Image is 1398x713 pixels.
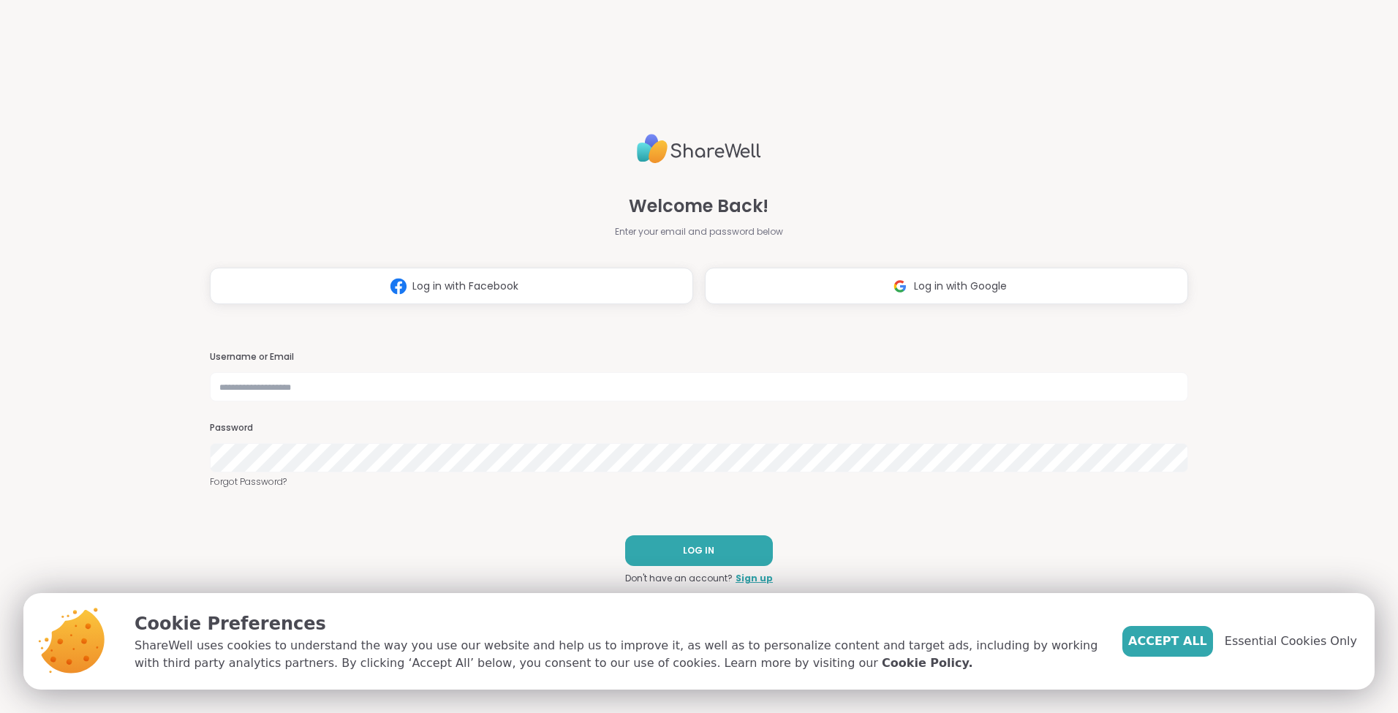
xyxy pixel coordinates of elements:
[412,279,518,294] span: Log in with Facebook
[210,422,1188,434] h3: Password
[705,268,1188,304] button: Log in with Google
[210,475,1188,488] a: Forgot Password?
[135,637,1099,672] p: ShareWell uses cookies to understand the way you use our website and help us to improve it, as we...
[210,351,1188,363] h3: Username or Email
[637,128,761,170] img: ShareWell Logo
[385,273,412,300] img: ShareWell Logomark
[615,225,783,238] span: Enter your email and password below
[625,535,773,566] button: LOG IN
[914,279,1007,294] span: Log in with Google
[135,611,1099,637] p: Cookie Preferences
[882,654,972,672] a: Cookie Policy.
[1128,633,1207,650] span: Accept All
[629,193,768,219] span: Welcome Back!
[1225,633,1357,650] span: Essential Cookies Only
[625,572,733,585] span: Don't have an account?
[210,268,693,304] button: Log in with Facebook
[886,273,914,300] img: ShareWell Logomark
[683,544,714,557] span: LOG IN
[1122,626,1213,657] button: Accept All
[736,572,773,585] a: Sign up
